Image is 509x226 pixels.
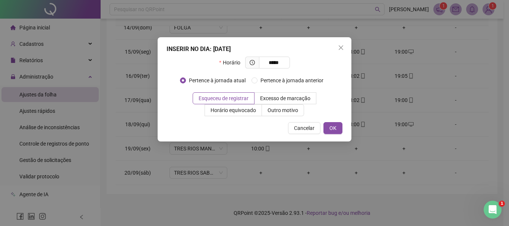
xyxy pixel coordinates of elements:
[250,60,255,65] span: clock-circle
[211,107,256,113] span: Horário equivocado
[219,57,245,69] label: Horário
[167,45,342,54] div: INSERIR NO DIA : [DATE]
[288,122,320,134] button: Cancelar
[484,201,502,219] iframe: Intercom live chat
[186,76,249,85] span: Pertence à jornada atual
[268,107,298,113] span: Outro motivo
[260,95,310,101] span: Excesso de marcação
[338,45,344,51] span: close
[329,124,336,132] span: OK
[335,42,347,54] button: Close
[499,201,505,207] span: 1
[323,122,342,134] button: OK
[199,95,249,101] span: Esqueceu de registrar
[257,76,326,85] span: Pertence à jornada anterior
[294,124,314,132] span: Cancelar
